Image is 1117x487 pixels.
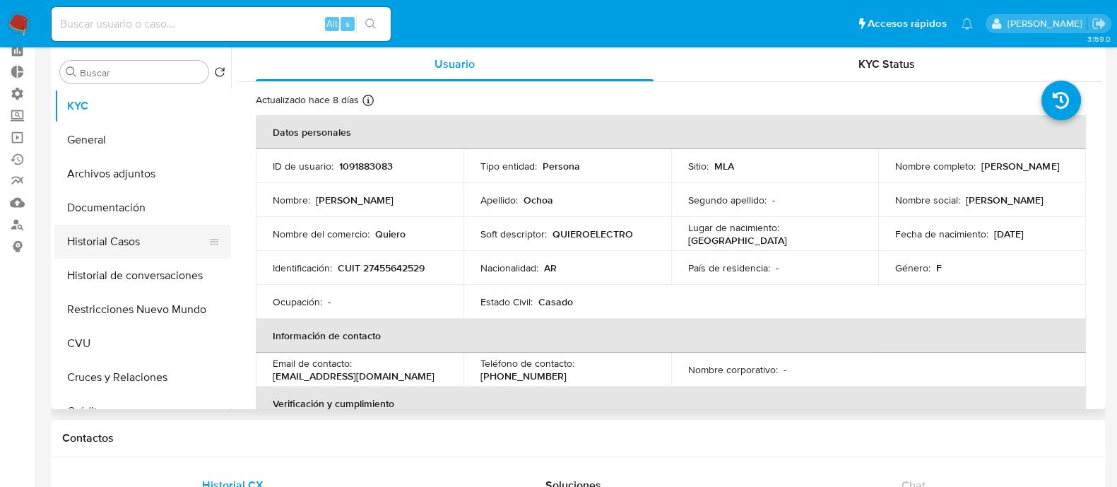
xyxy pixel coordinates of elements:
button: Cruces y Relaciones [54,360,231,394]
p: [DATE] [994,228,1024,240]
th: Datos personales [256,115,1086,149]
button: Créditos [54,394,231,428]
p: Nombre : [273,194,310,206]
span: s [345,17,350,30]
p: Sitio : [688,160,709,172]
p: Email de contacto : [273,357,352,370]
a: Salir [1092,16,1106,31]
p: AR [544,262,557,274]
button: Volver al orden por defecto [214,66,225,82]
p: 1091883083 [339,160,393,172]
p: Casado [538,295,573,308]
span: Accesos rápidos [868,16,947,31]
button: search-icon [356,14,385,34]
p: [PERSON_NAME] [981,160,1059,172]
p: [GEOGRAPHIC_DATA] [688,234,787,247]
p: Segundo apellido : [688,194,767,206]
input: Buscar usuario o caso... [52,15,391,33]
p: Nombre social : [895,194,960,206]
button: CVU [54,327,231,360]
p: Ochoa [524,194,553,206]
p: Tipo entidad : [480,160,537,172]
p: - [784,363,786,376]
p: Ocupación : [273,295,322,308]
p: QUIEROELECTRO [552,228,633,240]
p: [PERSON_NAME] [966,194,1044,206]
p: Apellido : [480,194,518,206]
button: General [54,123,231,157]
button: Historial Casos [54,225,220,259]
p: Estado Civil : [480,295,533,308]
p: Lugar de nacimiento : [688,221,779,234]
p: Identificación : [273,262,332,274]
p: emmanuel.vitiello@mercadolibre.com [1007,17,1087,30]
input: Buscar [80,66,203,79]
p: Actualizado hace 8 días [256,93,359,107]
p: Quiero [375,228,406,240]
p: Género : [895,262,930,274]
button: Archivos adjuntos [54,157,231,191]
th: Verificación y cumplimiento [256,387,1086,421]
button: Documentación [54,191,231,225]
p: Soft descriptor : [480,228,547,240]
p: País de residencia : [688,262,770,274]
button: KYC [54,89,231,123]
p: Fecha de nacimiento : [895,228,988,240]
p: Nombre del comercio : [273,228,370,240]
p: Teléfono de contacto : [480,357,574,370]
span: Alt [326,17,338,30]
p: [EMAIL_ADDRESS][DOMAIN_NAME] [273,370,435,382]
th: Información de contacto [256,319,1086,353]
span: 3.159.0 [1087,33,1110,45]
p: Nombre corporativo : [688,363,778,376]
p: Nacionalidad : [480,262,538,274]
p: ID de usuario : [273,160,333,172]
p: F [936,262,942,274]
button: Restricciones Nuevo Mundo [54,293,231,327]
p: [PERSON_NAME] [316,194,394,206]
h1: Contactos [62,431,1094,445]
p: - [776,262,779,274]
span: Usuario [435,56,475,72]
p: MLA [714,160,734,172]
a: Notificaciones [961,18,973,30]
p: Persona [543,160,580,172]
p: [PHONE_NUMBER] [480,370,567,382]
button: Buscar [66,66,77,78]
p: CUIT 27455642529 [338,262,425,274]
span: KYC Status [858,56,915,72]
button: Historial de conversaciones [54,259,231,293]
p: Nombre completo : [895,160,976,172]
p: - [772,194,775,206]
p: - [328,295,331,308]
